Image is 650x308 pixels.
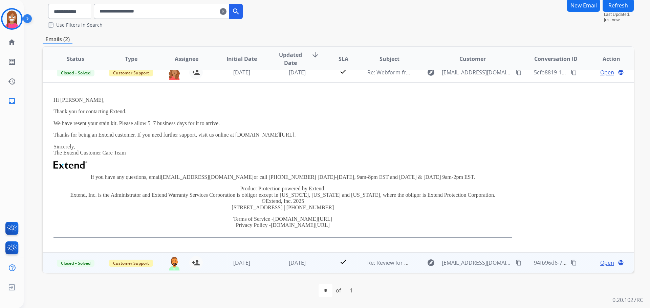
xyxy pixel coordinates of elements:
[57,69,94,76] span: Closed – Solved
[442,68,512,76] span: [EMAIL_ADDRESS][DOMAIN_NAME]
[53,120,512,126] p: We have resent your stain kit. Please allow 5–7 business days for it to arrive.
[618,260,624,266] mat-icon: language
[516,69,522,75] mat-icon: content_copy
[161,174,254,180] a: [EMAIL_ADDRESS][DOMAIN_NAME]
[534,259,636,266] span: 94fb96d6-72ea-44c3-9579-7bf780137928
[612,296,643,304] p: 0.20.1027RC
[604,17,634,23] span: Just now
[192,259,200,267] mat-icon: person_add
[57,260,94,267] span: Closed – Solved
[226,55,257,63] span: Initial Date
[109,260,153,267] span: Customer Support
[8,97,16,105] mat-icon: inbox
[53,109,512,115] p: Thank you for contacting Extend.
[618,69,624,75] mat-icon: language
[367,69,530,76] span: Re: Webform from [EMAIL_ADDRESS][DOMAIN_NAME] on [DATE]
[339,67,347,75] mat-icon: check
[427,68,435,76] mat-icon: explore
[275,51,306,67] span: Updated Date
[289,259,306,266] span: [DATE]
[53,216,512,229] p: Terms of Service - Privacy Policy -
[289,69,306,76] span: [DATE]
[53,132,512,138] p: Thanks for being an Extend customer. If you need further support, visit us online at [DOMAIN_NAME...
[273,216,332,222] a: [DOMAIN_NAME][URL]
[8,58,16,66] mat-icon: list_alt
[571,260,577,266] mat-icon: content_copy
[53,161,87,169] img: Extend Logo
[534,55,578,63] span: Conversation ID
[8,38,16,46] mat-icon: home
[600,259,614,267] span: Open
[339,258,347,266] mat-icon: check
[427,259,435,267] mat-icon: explore
[2,9,21,28] img: avatar
[516,260,522,266] mat-icon: content_copy
[168,256,181,270] img: agent-avatar
[109,69,153,76] span: Customer Support
[233,69,250,76] span: [DATE]
[271,222,330,228] a: [DOMAIN_NAME][URL]
[192,68,200,76] mat-icon: person_add
[571,69,577,75] mat-icon: content_copy
[168,66,181,80] img: agent-avatar
[53,144,512,156] p: Sincerely, The Extend Customer Care Team
[578,47,634,71] th: Action
[53,174,512,180] p: If you have any questions, email or call [PHONE_NUMBER] [DATE]-[DATE], 9am-8pm EST and [DATE] & [...
[311,51,319,59] mat-icon: arrow_downward
[56,22,103,28] label: Use Filters In Search
[600,68,614,76] span: Open
[125,55,137,63] span: Type
[459,55,486,63] span: Customer
[380,55,399,63] span: Subject
[67,55,84,63] span: Status
[534,69,637,76] span: 5cfb8819-1955-4472-a6eb-462ab2765492
[220,7,226,16] mat-icon: clear
[233,259,250,266] span: [DATE]
[53,97,512,103] p: Hi [PERSON_NAME],
[367,259,419,266] span: Re: Review for agent
[344,284,358,297] div: 1
[604,12,634,17] span: Last Updated:
[442,259,512,267] span: [EMAIL_ADDRESS][DOMAIN_NAME]
[232,7,240,16] mat-icon: search
[53,186,512,211] p: Product Protection powered by Extend. Extend, Inc. is the Administrator and Extend Warranty Servi...
[339,55,348,63] span: SLA
[336,286,341,294] div: of
[43,35,72,44] p: Emails (2)
[175,55,198,63] span: Assignee
[8,77,16,86] mat-icon: history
